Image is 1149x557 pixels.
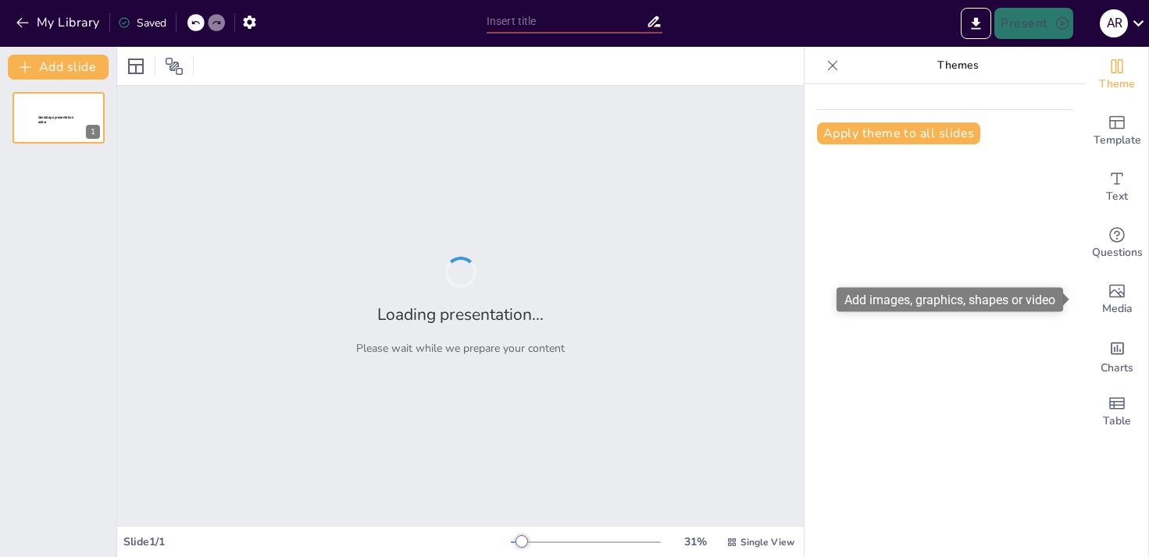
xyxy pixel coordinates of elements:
[1100,9,1128,37] div: A R
[487,10,646,33] input: Insert title
[845,47,1070,84] p: Themes
[12,10,106,35] button: My Library
[1086,328,1148,384] div: Add charts and graphs
[1100,8,1128,39] button: A R
[12,92,105,144] div: 1
[38,115,73,124] span: Sendsteps presentation editor
[1101,360,1133,377] span: Charts
[1099,76,1135,93] span: Theme
[356,341,565,356] p: Please wait while we prepare your content
[377,303,544,325] h2: Loading presentation...
[123,54,148,79] div: Layout
[118,16,166,30] div: Saved
[1086,384,1148,440] div: Add a table
[1086,215,1148,271] div: Get real-time input from your audience
[123,534,511,549] div: Slide 1 / 1
[740,536,794,548] span: Single View
[1094,132,1141,149] span: Template
[1102,300,1133,318] span: Media
[1086,271,1148,328] div: Add images, graphics, shapes or video
[1103,413,1131,430] span: Table
[837,288,1063,312] div: Add images, graphics, shapes or video
[8,55,109,80] button: Add slide
[86,125,100,139] div: 1
[1086,159,1148,215] div: Add text boxes
[1086,103,1148,159] div: Add ready made slides
[1092,244,1143,261] span: Questions
[165,57,184,76] span: Position
[676,534,714,549] div: 31 %
[1106,188,1128,205] span: Text
[817,122,980,144] button: Apply theme to all slides
[1086,47,1148,103] div: Change the overall theme
[994,8,1072,39] button: Present
[961,8,991,39] button: Export to PowerPoint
